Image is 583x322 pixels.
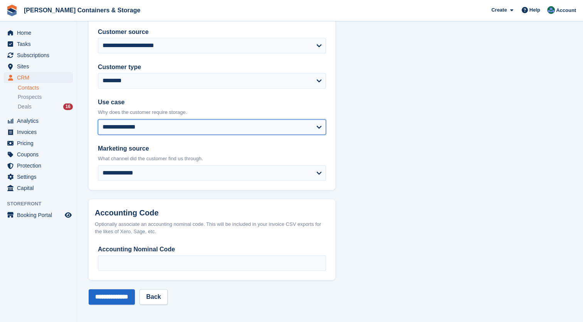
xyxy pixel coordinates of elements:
label: Marketing source [98,144,326,153]
label: Use case [98,98,326,107]
a: [PERSON_NAME] Containers & Storage [21,4,143,17]
a: Preview store [64,210,73,220]
span: Tasks [17,39,63,49]
span: Pricing [17,138,63,149]
a: Prospects [18,93,73,101]
img: stora-icon-8386f47178a22dfd0bd8f6a31ec36ba5ce8667c1dd55bd0f319d3a0aa187defe.svg [6,5,18,16]
p: Why does the customer require storage. [98,108,326,116]
span: Capital [17,183,63,193]
span: Settings [17,171,63,182]
span: Storefront [7,200,77,208]
div: Optionally associate an accounting nominal code. This will be included in your invoice CSV export... [95,220,329,236]
span: Deals [18,103,32,110]
a: menu [4,72,73,83]
label: Accounting Nominal Code [98,245,326,254]
h2: Accounting Code [95,208,329,217]
span: Subscriptions [17,50,63,61]
a: Deals 16 [18,103,73,111]
span: Invoices [17,127,63,137]
span: Home [17,27,63,38]
span: Prospects [18,93,42,101]
img: Ricky Sanmarco [547,6,555,14]
p: What channel did the customer find us through. [98,155,326,163]
span: Help [529,6,540,14]
a: menu [4,138,73,149]
a: menu [4,39,73,49]
a: menu [4,27,73,38]
a: menu [4,171,73,182]
a: menu [4,210,73,220]
a: menu [4,61,73,72]
a: menu [4,149,73,160]
label: Customer type [98,63,326,72]
span: Account [556,7,576,14]
span: Coupons [17,149,63,160]
a: Contacts [18,84,73,92]
span: Create [491,6,507,14]
span: Protection [17,160,63,171]
span: Booking Portal [17,210,63,220]
a: menu [4,50,73,61]
span: Analytics [17,115,63,126]
a: menu [4,160,73,171]
span: CRM [17,72,63,83]
span: Sites [17,61,63,72]
a: menu [4,127,73,137]
a: Back [139,289,167,305]
div: 16 [63,103,73,110]
a: menu [4,183,73,193]
label: Customer source [98,27,326,37]
a: menu [4,115,73,126]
